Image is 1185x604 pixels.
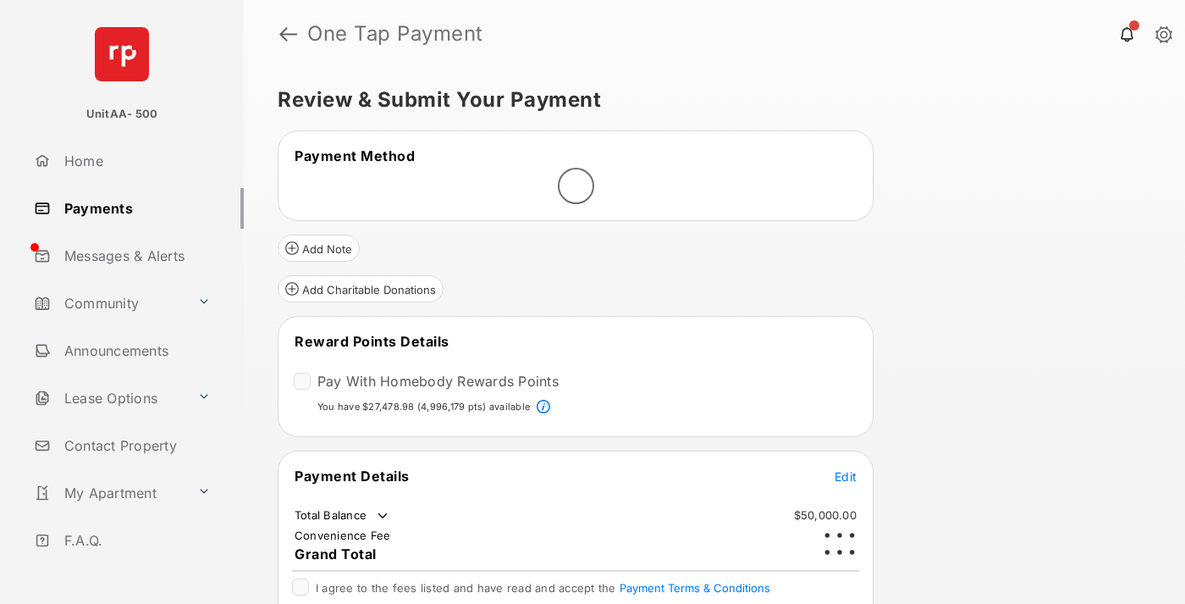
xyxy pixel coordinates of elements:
a: Messages & Alerts [27,236,244,276]
button: Edit [835,468,857,485]
td: $50,000.00 [793,507,857,523]
span: Reward Points Details [295,333,449,350]
a: Lease Options [27,378,190,418]
span: Edit [835,469,857,484]
h5: Review & Submit Your Payment [278,90,1138,110]
a: Contact Property [27,425,244,466]
a: F.A.Q. [27,520,244,561]
td: Total Balance [294,507,391,524]
img: svg+xml;base64,PHN2ZyB4bWxucz0iaHR0cDovL3d3dy53My5vcmcvMjAwMC9zdmciIHdpZHRoPSI2NCIgaGVpZ2h0PSI2NC... [95,27,149,81]
p: You have $27,478.98 (4,996,179 pts) available [317,400,530,414]
a: Community [27,283,190,324]
a: Announcements [27,330,244,371]
span: Payment Details [295,468,410,485]
button: Add Charitable Donations [278,275,444,302]
button: Add Note [278,235,360,262]
a: My Apartment [27,473,190,513]
strong: One Tap Payment [307,24,483,44]
p: UnitAA- 500 [86,106,158,123]
span: Payment Method [295,147,415,164]
label: Pay With Homebody Rewards Points [317,373,559,390]
button: I agree to the fees listed and have read and accept the [620,581,770,595]
span: I agree to the fees listed and have read and accept the [316,581,770,595]
a: Home [27,141,244,181]
a: Payments [27,188,244,229]
td: Convenience Fee [294,528,392,543]
span: Grand Total [295,546,377,562]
